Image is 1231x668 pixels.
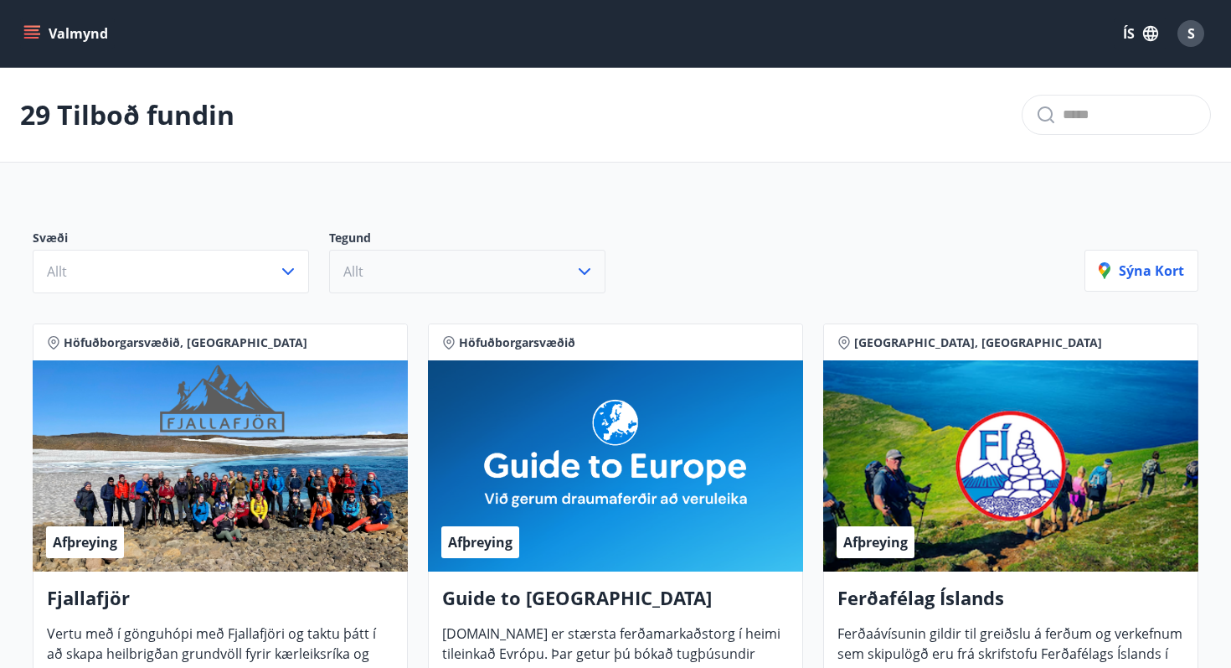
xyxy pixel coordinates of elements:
p: Sýna kort [1099,262,1184,280]
button: Sýna kort [1084,250,1198,292]
span: Afþreying [448,533,512,551]
span: Höfuðborgarsvæðið, [GEOGRAPHIC_DATA] [64,334,307,351]
p: Tegund [329,230,626,250]
button: Allt [33,250,309,293]
span: Afþreying [53,533,117,551]
button: S [1171,13,1211,54]
button: Allt [329,250,605,293]
p: Svæði [33,230,329,250]
button: menu [20,18,115,49]
p: 29 Tilboð fundin [20,96,234,133]
h4: Fjallafjör [47,585,394,624]
button: ÍS [1114,18,1167,49]
span: Allt [343,262,363,281]
h4: Ferðafélag Íslands [837,585,1184,624]
span: Afþreying [843,533,908,551]
span: Höfuðborgarsvæðið [459,334,575,351]
span: S [1187,24,1195,43]
h4: Guide to [GEOGRAPHIC_DATA] [442,585,789,624]
span: [GEOGRAPHIC_DATA], [GEOGRAPHIC_DATA] [854,334,1102,351]
span: Allt [47,262,67,281]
